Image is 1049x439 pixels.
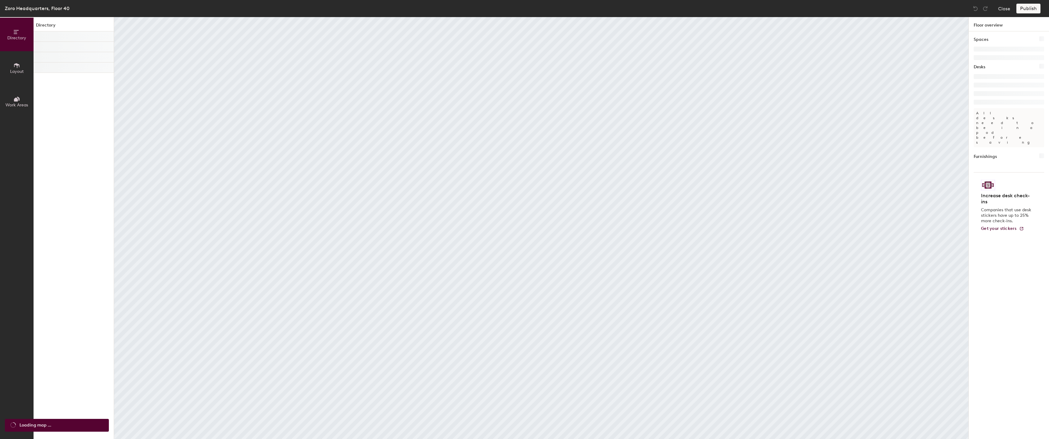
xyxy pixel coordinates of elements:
[982,5,988,12] img: Redo
[981,226,1024,231] a: Get your stickers
[7,35,26,41] span: Directory
[114,17,968,439] canvas: Map
[981,226,1017,231] span: Get your stickers
[5,5,70,12] div: Zoro Headquarters, Floor 40
[5,102,28,108] span: Work Areas
[981,193,1033,205] h4: Increase desk check-ins
[981,207,1033,224] p: Companies that use desk stickers have up to 25% more check-ins.
[34,22,114,31] h1: Directory
[974,108,1044,147] p: All desks need to be in a pod before saving
[10,69,24,74] span: Layout
[974,36,988,43] h1: Spaces
[969,17,1049,31] h1: Floor overview
[972,5,979,12] img: Undo
[974,64,985,70] h1: Desks
[981,180,995,190] img: Sticker logo
[974,153,997,160] h1: Furnishings
[998,4,1010,13] button: Close
[20,422,51,429] span: Loading map ...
